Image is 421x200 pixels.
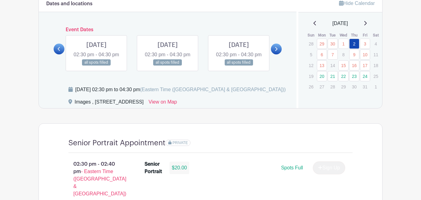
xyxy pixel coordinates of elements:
[370,32,381,38] th: Sat
[349,32,360,38] th: Thu
[349,39,359,49] a: 2
[317,71,327,81] a: 20
[371,71,381,81] p: 25
[170,162,190,174] div: $20.00
[328,71,338,81] a: 21
[333,20,348,27] span: [DATE]
[46,1,92,7] h6: Dates and locations
[338,82,349,91] p: 29
[75,98,144,108] div: Images , [STREET_ADDRESS]
[339,1,375,6] a: Hide Calendar
[317,39,327,49] a: 29
[349,82,359,91] p: 30
[73,169,126,196] span: - Eastern Time ([GEOGRAPHIC_DATA] & [GEOGRAPHIC_DATA])
[328,61,338,70] p: 14
[360,71,370,81] a: 24
[317,49,327,60] a: 6
[360,32,370,38] th: Fri
[349,60,359,70] a: 16
[306,32,317,38] th: Sun
[317,60,327,70] a: 13
[349,71,359,81] a: 23
[306,71,316,81] p: 19
[338,39,349,49] a: 1
[327,32,338,38] th: Tue
[371,82,381,91] p: 1
[360,39,370,49] a: 3
[328,82,338,91] p: 28
[75,86,286,93] div: [DATE] 02:30 pm to 04:30 pm
[371,50,381,59] p: 11
[349,49,359,60] a: 9
[306,50,316,59] p: 5
[328,39,338,49] a: 30
[317,82,327,91] p: 27
[360,49,370,60] a: 10
[140,87,286,92] span: (Eastern Time ([GEOGRAPHIC_DATA] & [GEOGRAPHIC_DATA]))
[173,141,188,145] span: PRIVATE
[317,32,327,38] th: Mon
[306,61,316,70] p: 12
[371,61,381,70] p: 18
[338,32,349,38] th: Wed
[145,160,162,175] div: Senior Portrait
[306,39,316,49] p: 28
[68,138,166,147] h4: Senior Portrait Appointment
[338,60,349,70] a: 15
[338,50,349,59] p: 8
[328,49,338,60] a: 7
[59,158,135,200] p: 02:30 pm - 02:40 pm
[371,39,381,49] p: 4
[338,71,349,81] a: 22
[64,27,271,33] h6: Event Dates
[306,82,316,91] p: 26
[360,60,370,70] a: 17
[281,165,303,170] span: Spots Full
[360,82,370,91] p: 31
[149,98,177,108] a: View on Map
